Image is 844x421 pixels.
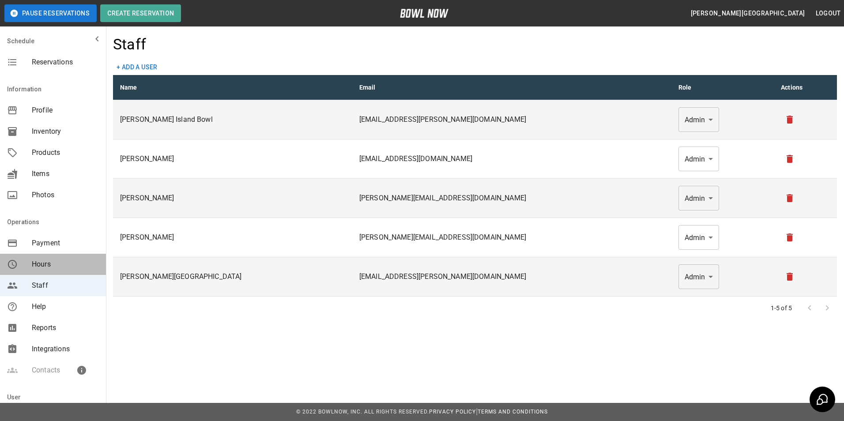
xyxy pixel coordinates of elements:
p: [PERSON_NAME] [120,193,345,203]
p: [PERSON_NAME][GEOGRAPHIC_DATA] [120,271,345,282]
p: [EMAIL_ADDRESS][PERSON_NAME][DOMAIN_NAME] [359,114,664,125]
button: remove [781,111,799,128]
img: logo [400,9,448,18]
p: [EMAIL_ADDRESS][PERSON_NAME][DOMAIN_NAME] [359,271,664,282]
button: Logout [812,5,844,22]
span: Photos [32,190,99,200]
p: [PERSON_NAME] [120,154,345,164]
p: 1-5 of 5 [771,304,792,312]
th: Name [113,75,352,100]
span: Help [32,301,99,312]
span: Items [32,169,99,179]
div: Admin [678,264,720,289]
button: + Add a user [113,59,161,75]
p: [PERSON_NAME] [120,232,345,243]
th: Email [352,75,671,100]
table: sticky table [113,75,837,297]
div: Admin [678,147,720,171]
span: Hours [32,259,99,270]
div: Admin [678,186,720,210]
button: remove [781,189,799,207]
p: [PERSON_NAME][EMAIL_ADDRESS][DOMAIN_NAME] [359,193,664,203]
th: Role [671,75,774,100]
button: remove [781,229,799,246]
a: Terms and Conditions [478,409,548,415]
div: Admin [678,107,720,132]
button: remove [781,268,799,286]
h4: Staff [113,35,146,54]
button: [PERSON_NAME][GEOGRAPHIC_DATA] [687,5,809,22]
a: Privacy Policy [429,409,476,415]
th: Actions [774,75,837,100]
div: Admin [678,225,720,250]
button: Pause Reservations [4,4,97,22]
span: Reports [32,323,99,333]
button: remove [781,150,799,168]
button: Create Reservation [100,4,181,22]
span: Reservations [32,57,99,68]
span: Integrations [32,344,99,354]
p: [PERSON_NAME][EMAIL_ADDRESS][DOMAIN_NAME] [359,232,664,243]
p: [PERSON_NAME] Island Bowl [120,114,345,125]
span: Profile [32,105,99,116]
p: [EMAIL_ADDRESS][DOMAIN_NAME] [359,154,664,164]
span: Products [32,147,99,158]
span: Inventory [32,126,99,137]
span: Staff [32,280,99,291]
span: Payment [32,238,99,248]
span: © 2022 BowlNow, Inc. All Rights Reserved. [296,409,429,415]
